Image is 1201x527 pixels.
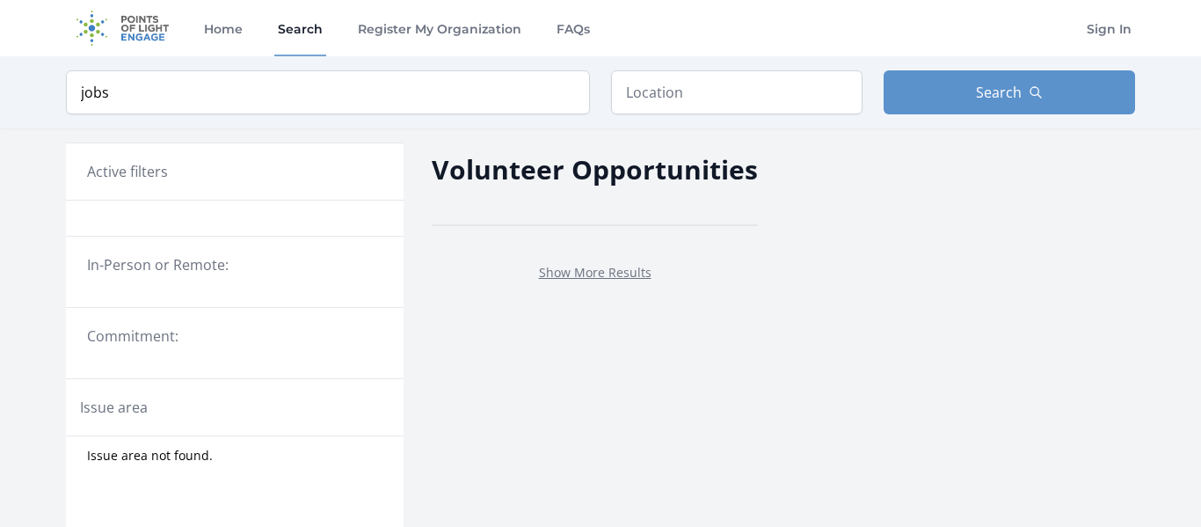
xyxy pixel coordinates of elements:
[66,70,590,114] input: Keyword
[80,397,148,418] legend: Issue area
[976,82,1022,103] span: Search
[87,254,382,275] legend: In-Person or Remote:
[432,150,758,189] h2: Volunteer Opportunities
[87,447,213,465] span: Issue area not found.
[87,161,168,182] h3: Active filters
[611,70,863,114] input: Location
[87,326,382,347] legend: Commitment:
[539,264,651,281] a: Show More Results
[884,70,1135,114] button: Search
